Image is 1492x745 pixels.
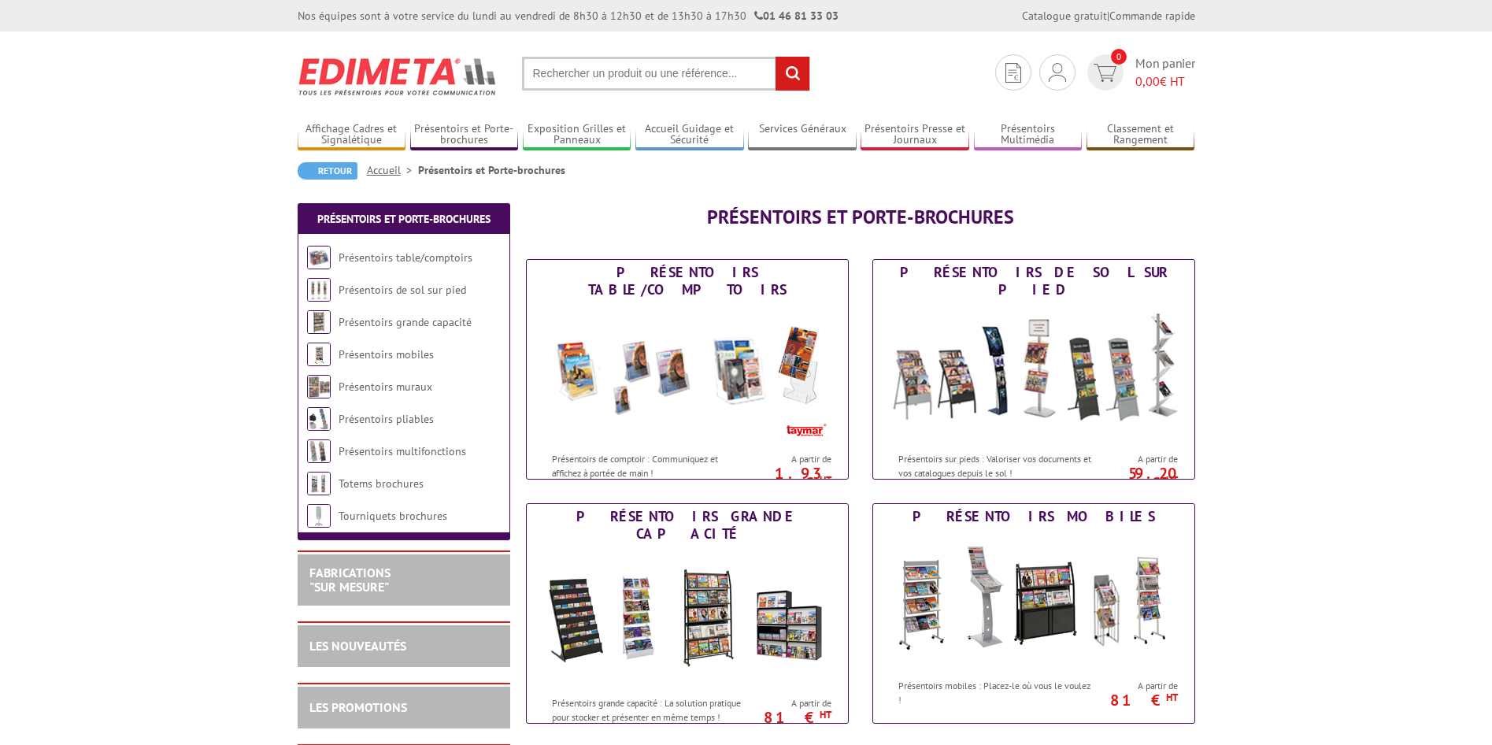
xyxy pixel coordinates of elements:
[526,503,849,724] a: Présentoirs grande capacité Présentoirs grande capacité Présentoirs grande capacité : La solution...
[523,122,631,148] a: Exposition Grilles et Panneaux
[339,476,424,491] a: Totems brochures
[526,259,849,480] a: Présentoirs table/comptoirs Présentoirs table/comptoirs Présentoirs de comptoir : Communiquez et ...
[307,278,331,302] img: Présentoirs de sol sur pied
[298,8,839,24] div: Nos équipes sont à votre service du lundi au vendredi de 8h30 à 12h30 et de 13h30 à 17h30
[542,547,833,688] img: Présentoirs grande capacité
[552,696,747,723] p: Présentoirs grande capacité : La solution pratique pour stocker et présenter en même temps !
[522,57,810,91] input: Rechercher un produit ou une référence...
[1005,63,1021,83] img: devis rapide
[542,302,833,444] img: Présentoirs table/comptoirs
[307,246,331,269] img: Présentoirs table/comptoirs
[307,504,331,528] img: Tourniquets brochures
[748,122,857,148] a: Services Généraux
[1087,122,1195,148] a: Classement et Rangement
[898,679,1094,706] p: Présentoirs mobiles : Placez-le où vous le voulez !
[309,638,406,654] a: LES NOUVEAUTÉS
[531,508,844,543] div: Présentoirs grande capacité
[1090,695,1178,705] p: 81 €
[1135,72,1195,91] span: € HT
[754,9,839,23] strong: 01 46 81 33 03
[339,283,466,297] a: Présentoirs de sol sur pied
[1094,64,1116,82] img: devis rapide
[307,439,331,463] img: Présentoirs multifonctions
[418,162,565,178] li: Présentoirs et Porte-brochures
[1090,469,1178,487] p: 59.20 €
[410,122,519,148] a: Présentoirs et Porte-brochures
[339,380,432,394] a: Présentoirs muraux
[877,264,1190,298] div: Présentoirs de sol sur pied
[552,452,747,479] p: Présentoirs de comptoir : Communiquez et affichez à portée de main !
[635,122,744,148] a: Accueil Guidage et Sécurité
[298,122,406,148] a: Affichage Cadres et Signalétique
[751,453,831,465] span: A partir de
[307,310,331,334] img: Présentoirs grande capacité
[307,343,331,366] img: Présentoirs mobiles
[1111,49,1127,65] span: 0
[877,508,1190,525] div: Présentoirs mobiles
[526,207,1195,228] h1: Présentoirs et Porte-brochures
[1135,73,1160,89] span: 0,00
[298,47,498,106] img: Edimeta
[861,122,969,148] a: Présentoirs Presse et Journaux
[339,412,434,426] a: Présentoirs pliables
[307,472,331,495] img: Totems brochures
[751,697,831,710] span: A partir de
[339,509,447,523] a: Tourniquets brochures
[1166,473,1178,487] sup: HT
[776,57,809,91] input: rechercher
[1166,691,1178,704] sup: HT
[339,250,472,265] a: Présentoirs table/comptoirs
[339,444,466,458] a: Présentoirs multifonctions
[872,259,1195,480] a: Présentoirs de sol sur pied Présentoirs de sol sur pied Présentoirs sur pieds : Valoriser vos doc...
[872,503,1195,724] a: Présentoirs mobiles Présentoirs mobiles Présentoirs mobiles : Placez-le où vous le voulez ! A par...
[307,375,331,398] img: Présentoirs muraux
[1049,63,1066,82] img: devis rapide
[339,347,434,361] a: Présentoirs mobiles
[974,122,1083,148] a: Présentoirs Multimédia
[339,315,472,329] a: Présentoirs grande capacité
[820,708,831,721] sup: HT
[298,162,357,180] a: Retour
[1135,54,1195,91] span: Mon panier
[317,212,491,226] a: Présentoirs et Porte-brochures
[1022,8,1195,24] div: |
[309,565,391,595] a: FABRICATIONS"Sur Mesure"
[743,713,831,722] p: 81 €
[820,473,831,487] sup: HT
[888,529,1179,671] img: Présentoirs mobiles
[531,264,844,298] div: Présentoirs table/comptoirs
[1022,9,1107,23] a: Catalogue gratuit
[367,163,418,177] a: Accueil
[307,407,331,431] img: Présentoirs pliables
[309,699,407,715] a: LES PROMOTIONS
[1083,54,1195,91] a: devis rapide 0 Mon panier 0,00€ HT
[1098,680,1178,692] span: A partir de
[898,452,1094,479] p: Présentoirs sur pieds : Valoriser vos documents et vos catalogues depuis le sol !
[888,302,1179,444] img: Présentoirs de sol sur pied
[1109,9,1195,23] a: Commande rapide
[1098,453,1178,465] span: A partir de
[743,469,831,487] p: 1.93 €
